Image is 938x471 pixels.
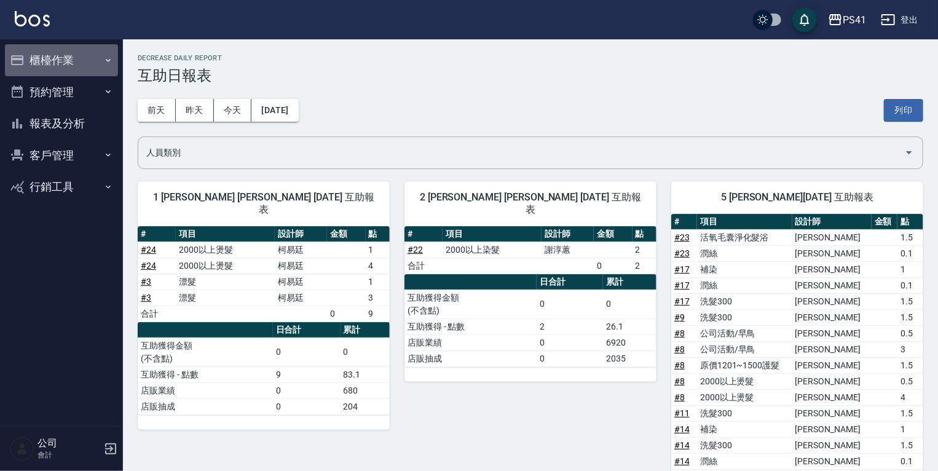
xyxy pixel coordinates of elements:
[537,319,603,334] td: 2
[897,325,923,341] td: 0.5
[697,325,792,341] td: 公司活動/早鳥
[674,264,690,274] a: #17
[404,350,537,366] td: 店販抽成
[603,290,656,319] td: 0
[633,226,656,242] th: 點
[542,242,594,258] td: 謝淳蕙
[176,290,275,306] td: 漂髮
[697,261,792,277] td: 補染
[152,191,375,216] span: 1 [PERSON_NAME] [PERSON_NAME] [DATE] 互助報表
[697,245,792,261] td: 潤絲
[897,309,923,325] td: 1.5
[5,171,118,203] button: 行銷工具
[537,290,603,319] td: 0
[273,382,341,398] td: 0
[176,99,214,122] button: 昨天
[897,405,923,421] td: 1.5
[404,258,443,274] td: 合計
[404,274,656,367] table: a dense table
[674,392,685,402] a: #8
[366,306,390,322] td: 9
[5,140,118,172] button: 客戶管理
[176,274,275,290] td: 漂髮
[697,453,792,469] td: 潤絲
[792,293,872,309] td: [PERSON_NAME]
[537,274,603,290] th: 日合計
[792,421,872,437] td: [PERSON_NAME]
[251,99,298,122] button: [DATE]
[897,357,923,373] td: 1.5
[671,214,697,230] th: #
[686,191,908,204] span: 5 [PERSON_NAME][DATE] 互助報表
[366,242,390,258] td: 1
[633,258,656,274] td: 2
[792,7,817,32] button: save
[275,274,327,290] td: 柯易廷
[674,440,690,450] a: #14
[273,366,341,382] td: 9
[843,12,866,28] div: PS41
[10,437,34,461] img: Person
[404,226,443,242] th: #
[176,226,275,242] th: 項目
[138,54,923,62] h2: Decrease Daily Report
[792,309,872,325] td: [PERSON_NAME]
[674,248,690,258] a: #23
[674,232,690,242] a: #23
[214,99,252,122] button: 今天
[138,306,176,322] td: 合計
[697,214,792,230] th: 項目
[792,405,872,421] td: [PERSON_NAME]
[138,226,176,242] th: #
[273,338,341,366] td: 0
[697,389,792,405] td: 2000以上燙髮
[594,226,632,242] th: 金額
[697,437,792,453] td: 洗髮300
[5,108,118,140] button: 報表及分析
[594,258,632,274] td: 0
[138,67,923,84] h3: 互助日報表
[138,226,390,322] table: a dense table
[897,277,923,293] td: 0.1
[419,191,642,216] span: 2 [PERSON_NAME] [PERSON_NAME] [DATE] 互助報表
[366,258,390,274] td: 4
[872,214,897,230] th: 金額
[443,226,542,242] th: 項目
[15,11,50,26] img: Logo
[542,226,594,242] th: 設計師
[5,76,118,108] button: 預約管理
[141,245,156,255] a: #24
[674,280,690,290] a: #17
[897,389,923,405] td: 4
[537,350,603,366] td: 0
[443,242,542,258] td: 2000以上染髮
[697,293,792,309] td: 洗髮300
[141,277,151,287] a: #3
[408,245,423,255] a: #22
[792,389,872,405] td: [PERSON_NAME]
[697,373,792,389] td: 2000以上燙髮
[674,376,685,386] a: #8
[138,99,176,122] button: 前天
[674,424,690,434] a: #14
[138,382,273,398] td: 店販業績
[404,290,537,319] td: 互助獲得金額 (不含點)
[674,360,685,370] a: #8
[275,290,327,306] td: 柯易廷
[792,261,872,277] td: [PERSON_NAME]
[897,293,923,309] td: 1.5
[176,242,275,258] td: 2000以上燙髮
[143,142,899,164] input: 人員名稱
[897,421,923,437] td: 1
[141,261,156,271] a: #24
[697,309,792,325] td: 洗髮300
[897,214,923,230] th: 點
[674,328,685,338] a: #8
[674,344,685,354] a: #8
[897,245,923,261] td: 0.1
[792,453,872,469] td: [PERSON_NAME]
[603,319,656,334] td: 26.1
[674,296,690,306] a: #17
[674,456,690,466] a: #14
[792,214,872,230] th: 設計師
